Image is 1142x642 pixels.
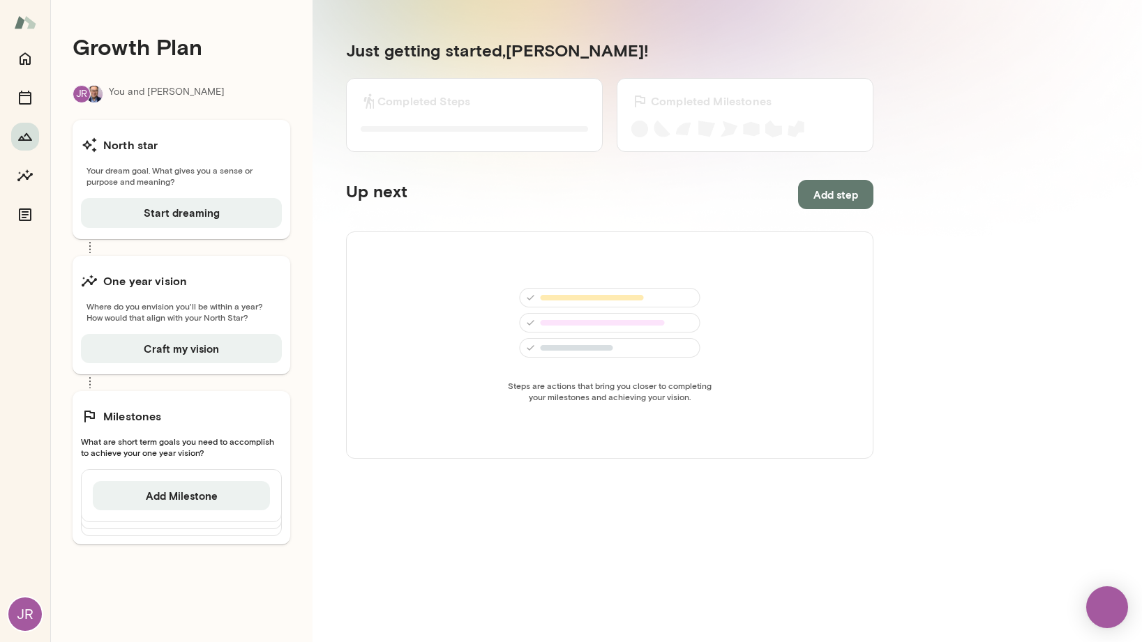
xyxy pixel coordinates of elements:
[81,469,282,522] div: Add Milestone
[73,33,290,60] h4: Growth Plan
[73,85,91,103] div: JR
[86,86,103,102] img: Valentin Wu
[346,39,873,61] h5: Just getting started, [PERSON_NAME] !
[504,380,716,402] span: Steps are actions that bring you closer to completing your milestones and achieving your vision.
[11,123,39,151] button: Growth Plan
[346,180,407,209] h5: Up next
[81,165,282,187] span: Your dream goal. What gives you a sense or purpose and meaning?
[798,180,873,209] button: Add step
[11,162,39,190] button: Insights
[81,198,282,227] button: Start dreaming
[651,93,772,109] h6: Completed Milestones
[81,300,282,323] span: Where do you envision you'll be within a year? How would that align with your North Star?
[11,45,39,72] button: Home
[81,436,282,458] span: What are short term goals you need to accomplish to achieve your one year vision?
[109,85,225,103] p: You and [PERSON_NAME]
[14,9,36,36] img: Mento
[11,201,39,229] button: Documents
[11,84,39,112] button: Sessions
[103,408,162,425] h6: Milestones
[8,597,42,631] div: JR
[93,481,270,510] button: Add Milestone
[103,137,158,153] h6: North star
[81,334,282,363] button: Craft my vision
[103,273,187,289] h6: One year vision
[377,93,470,109] h6: Completed Steps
